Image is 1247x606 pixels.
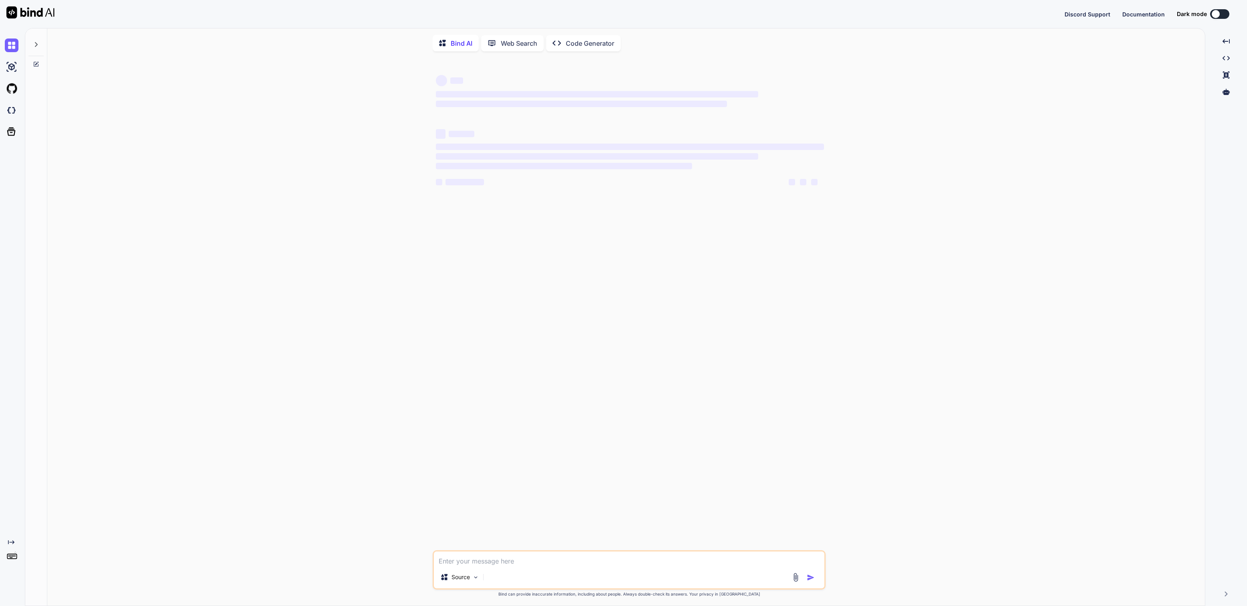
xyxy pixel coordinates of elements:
span: ‌ [436,144,824,150]
button: Discord Support [1065,10,1110,18]
span: ‌ [436,153,758,160]
span: ‌ [800,179,806,185]
img: Pick Models [472,574,479,581]
span: ‌ [436,101,727,107]
p: Bind can provide inaccurate information, including about people. Always double-check its answers.... [433,591,826,597]
img: icon [807,574,815,582]
span: ‌ [436,75,447,86]
span: ‌ [789,179,795,185]
button: Documentation [1122,10,1165,18]
span: ‌ [436,163,692,169]
span: ‌ [449,131,474,137]
p: Web Search [501,39,537,48]
img: githubLight [5,82,18,95]
p: Code Generator [566,39,614,48]
span: ‌ [436,129,445,139]
img: attachment [791,573,800,582]
span: ‌ [445,179,484,185]
span: Documentation [1122,11,1165,18]
span: ‌ [436,91,758,97]
span: ‌ [811,179,818,185]
span: ‌ [436,179,442,185]
span: ‌ [450,77,463,84]
img: Bind AI [6,6,55,18]
span: Discord Support [1065,11,1110,18]
p: Source [451,573,470,581]
img: chat [5,39,18,52]
p: Bind AI [451,39,472,48]
img: darkCloudIdeIcon [5,103,18,117]
img: ai-studio [5,60,18,74]
span: Dark mode [1177,10,1207,18]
